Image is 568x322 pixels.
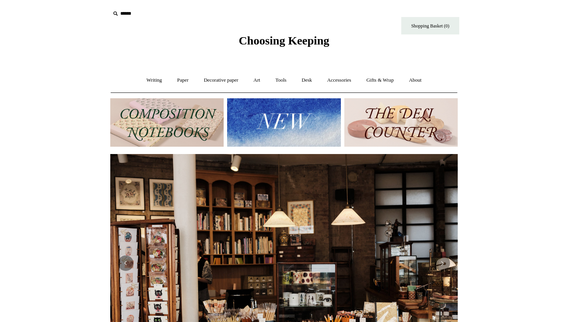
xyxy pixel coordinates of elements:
[170,70,196,91] a: Paper
[239,40,329,46] a: Choosing Keeping
[295,70,319,91] a: Desk
[110,98,224,147] img: 202302 Composition ledgers.jpg__PID:69722ee6-fa44-49dd-a067-31375e5d54ec
[402,70,429,91] a: About
[435,255,450,271] button: Next
[269,70,294,91] a: Tools
[140,70,169,91] a: Writing
[197,70,245,91] a: Decorative paper
[401,17,459,34] a: Shopping Basket (0)
[344,98,458,147] img: The Deli Counter
[320,70,358,91] a: Accessories
[118,255,133,271] button: Previous
[359,70,401,91] a: Gifts & Wrap
[227,98,340,147] img: New.jpg__PID:f73bdf93-380a-4a35-bcfe-7823039498e1
[239,34,329,47] span: Choosing Keeping
[246,70,267,91] a: Art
